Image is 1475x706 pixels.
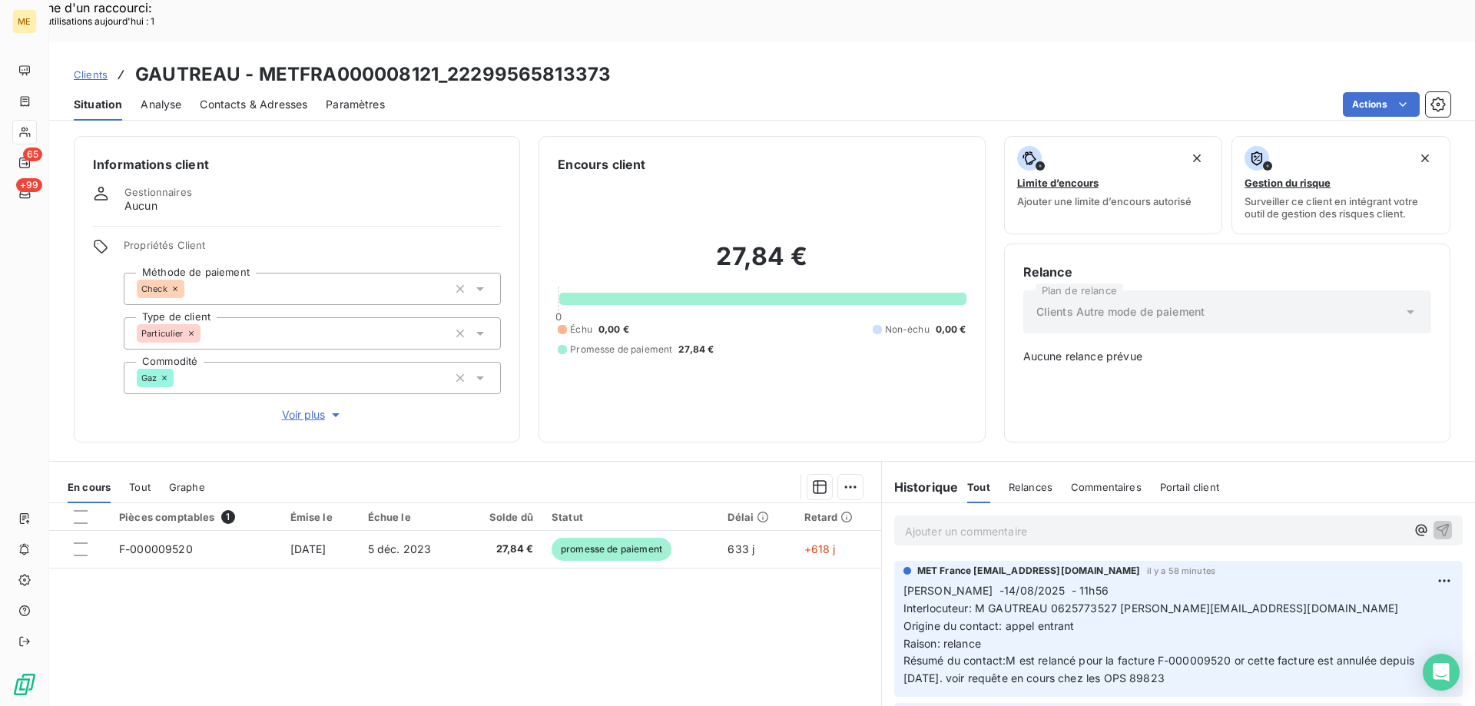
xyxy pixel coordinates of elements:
div: Solde dû [472,511,533,523]
span: 1 [221,510,235,524]
span: 5 déc. 2023 [368,542,432,555]
span: Analyse [141,97,181,112]
h6: Encours client [558,155,645,174]
span: Promesse de paiement [570,343,672,356]
span: Graphe [169,481,205,493]
span: 0,00 € [936,323,966,336]
span: Voir plus [282,407,343,423]
span: Portail client [1160,481,1219,493]
span: [PERSON_NAME] -14/08/2025 - 11h56 [903,584,1109,597]
span: Résumé du contact:M est relancé pour la facture F-000009520 or cette facture est annulée depuis [... [903,654,1417,684]
div: Émise le [290,511,350,523]
a: Clients [74,67,108,82]
span: Gestionnaires [124,186,192,198]
span: Ajouter une limite d’encours autorisé [1017,195,1192,207]
input: Ajouter une valeur [174,371,186,385]
a: +99 [12,181,36,206]
span: 633 j [728,542,754,555]
span: 27,84 € [472,542,533,557]
span: 27,84 € [678,343,714,356]
span: Paramètres [326,97,385,112]
span: 0,00 € [598,323,629,336]
span: Gestion du risque [1245,177,1331,189]
h2: 27,84 € [558,241,966,287]
div: Open Intercom Messenger [1423,654,1460,691]
span: En cours [68,481,111,493]
span: +618 j [804,542,836,555]
div: Pièces comptables [119,510,272,524]
span: 65 [23,147,42,161]
span: Gaz [141,373,157,383]
span: Situation [74,97,122,112]
span: Limite d’encours [1017,177,1099,189]
h3: GAUTREAU - METFRA000008121_22299565813373 [135,61,611,88]
button: Voir plus [124,406,501,423]
span: Échu [570,323,592,336]
span: Aucune relance prévue [1023,349,1431,364]
span: Surveiller ce client en intégrant votre outil de gestion des risques client. [1245,195,1437,220]
span: Particulier [141,329,184,338]
span: promesse de paiement [552,538,671,561]
span: Aucun [124,198,157,214]
div: Statut [552,511,709,523]
input: Ajouter une valeur [201,326,213,340]
span: il y a 58 minutes [1147,566,1216,575]
div: Délai [728,511,785,523]
span: [DATE] [290,542,326,555]
span: Interlocuteur: M GAUTREAU 0625773527 [PERSON_NAME][EMAIL_ADDRESS][DOMAIN_NAME] [903,602,1399,615]
input: Ajouter une valeur [184,282,197,296]
span: Relances [1009,481,1052,493]
span: Check [141,284,167,293]
img: Logo LeanPay [12,672,37,697]
h6: Relance [1023,263,1431,281]
span: 0 [555,310,562,323]
button: Actions [1343,92,1420,117]
span: Commentaires [1071,481,1142,493]
span: Raison: relance [903,637,981,650]
h6: Historique [882,478,959,496]
button: Gestion du risqueSurveiller ce client en intégrant votre outil de gestion des risques client. [1231,136,1450,234]
span: Propriétés Client [124,239,501,260]
span: Non-échu [885,323,930,336]
div: Échue le [368,511,454,523]
span: Clients [74,68,108,81]
span: +99 [16,178,42,192]
button: Limite d’encoursAjouter une limite d’encours autorisé [1004,136,1223,234]
span: Clients Autre mode de paiement [1036,304,1205,320]
span: Origine du contact: appel entrant [903,619,1075,632]
h6: Informations client [93,155,501,174]
span: Tout [967,481,990,493]
a: 65 [12,151,36,175]
span: Contacts & Adresses [200,97,307,112]
div: Retard [804,511,872,523]
span: Tout [129,481,151,493]
span: F-000009520 [119,542,193,555]
span: MET France [EMAIL_ADDRESS][DOMAIN_NAME] [917,564,1141,578]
